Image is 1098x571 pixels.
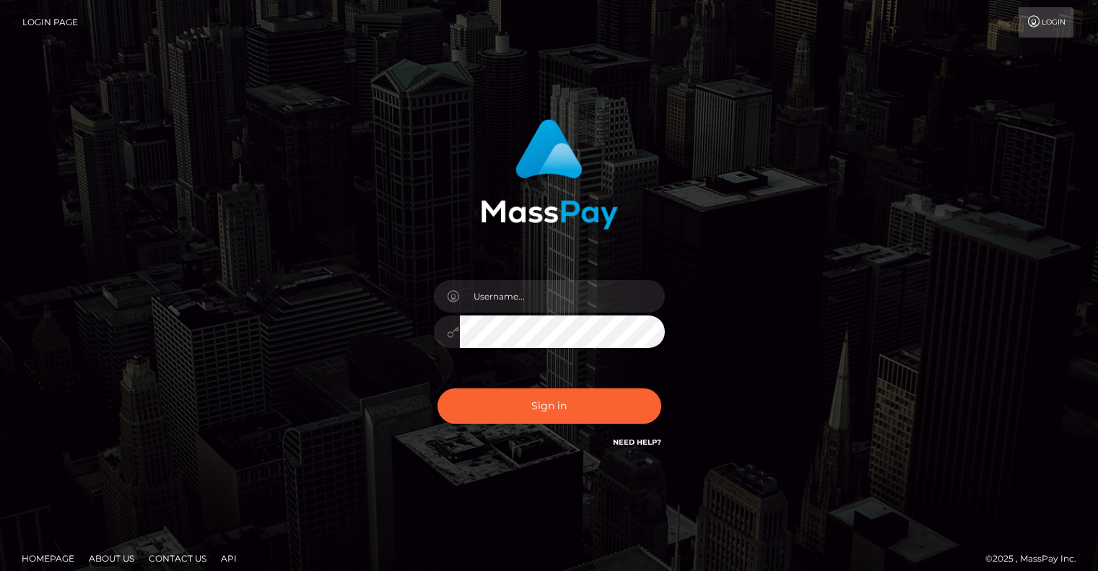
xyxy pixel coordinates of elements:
a: About Us [83,547,140,570]
a: API [215,547,243,570]
img: MassPay Login [481,119,618,230]
a: Contact Us [143,547,212,570]
a: Need Help? [613,437,661,447]
a: Login Page [22,7,78,38]
button: Sign in [437,388,661,424]
input: Username... [460,280,665,313]
a: Homepage [16,547,80,570]
a: Login [1019,7,1073,38]
div: © 2025 , MassPay Inc. [985,551,1087,567]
